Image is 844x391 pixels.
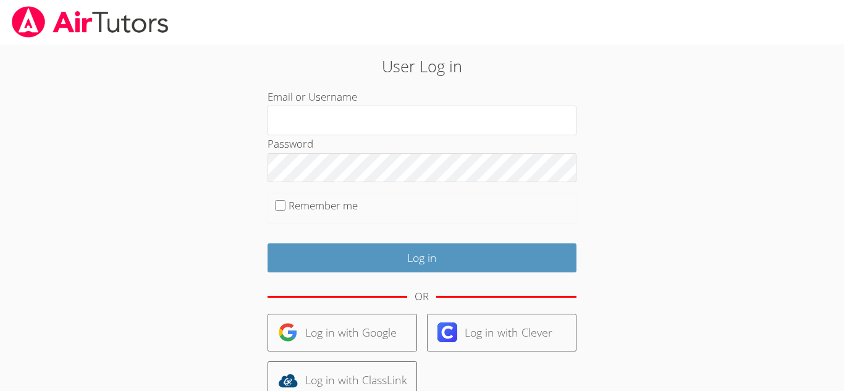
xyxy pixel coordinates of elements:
[415,288,429,306] div: OR
[437,322,457,342] img: clever-logo-6eab21bc6e7a338710f1a6ff85c0baf02591cd810cc4098c63d3a4b26e2feb20.svg
[268,243,576,272] input: Log in
[268,90,357,104] label: Email or Username
[278,322,298,342] img: google-logo-50288ca7cdecda66e5e0955fdab243c47b7ad437acaf1139b6f446037453330a.svg
[11,6,170,38] img: airtutors_banner-c4298cdbf04f3fff15de1276eac7730deb9818008684d7c2e4769d2f7ddbe033.png
[278,371,298,390] img: classlink-logo-d6bb404cc1216ec64c9a2012d9dc4662098be43eaf13dc465df04b49fa7ab582.svg
[194,54,650,78] h2: User Log in
[268,314,417,351] a: Log in with Google
[268,137,313,151] label: Password
[289,198,358,212] label: Remember me
[427,314,576,351] a: Log in with Clever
